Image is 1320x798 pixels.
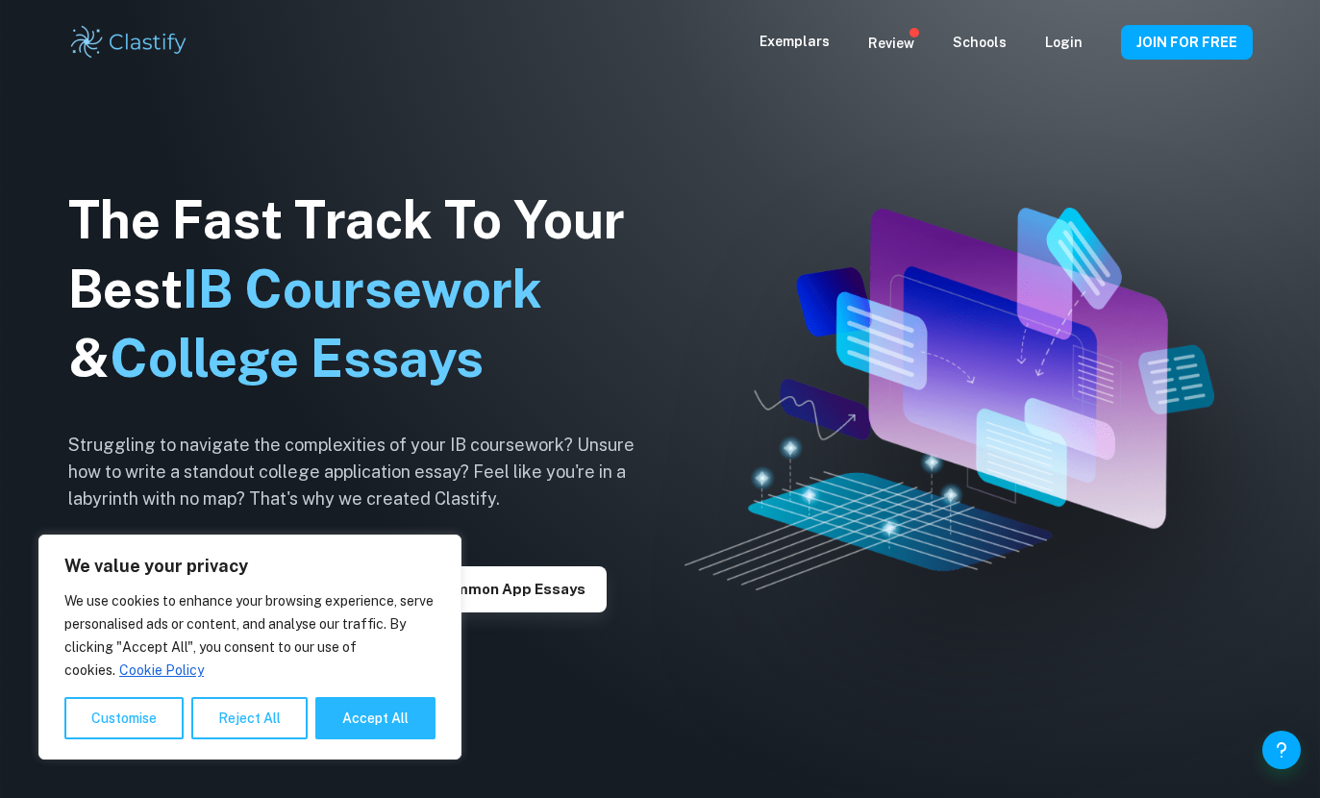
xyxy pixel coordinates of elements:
a: Explore Common App essays [356,579,607,597]
button: Reject All [191,697,308,739]
h1: The Fast Track To Your Best & [68,186,664,393]
p: We value your privacy [64,555,436,578]
a: Login [1045,35,1083,50]
a: Schools [953,35,1007,50]
p: Review [868,33,914,54]
span: IB Coursework [183,259,542,319]
span: College Essays [110,328,484,388]
p: Exemplars [760,31,830,52]
button: Help and Feedback [1262,731,1301,769]
img: Clastify logo [68,23,190,62]
a: Cookie Policy [118,661,205,679]
button: JOIN FOR FREE [1121,25,1253,60]
button: Explore Common App essays [356,566,607,612]
button: Customise [64,697,184,739]
button: Accept All [315,697,436,739]
h6: Struggling to navigate the complexities of your IB coursework? Unsure how to write a standout col... [68,432,664,512]
p: We use cookies to enhance your browsing experience, serve personalised ads or content, and analys... [64,589,436,682]
div: We value your privacy [38,535,461,760]
img: Clastify hero [685,208,1214,590]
